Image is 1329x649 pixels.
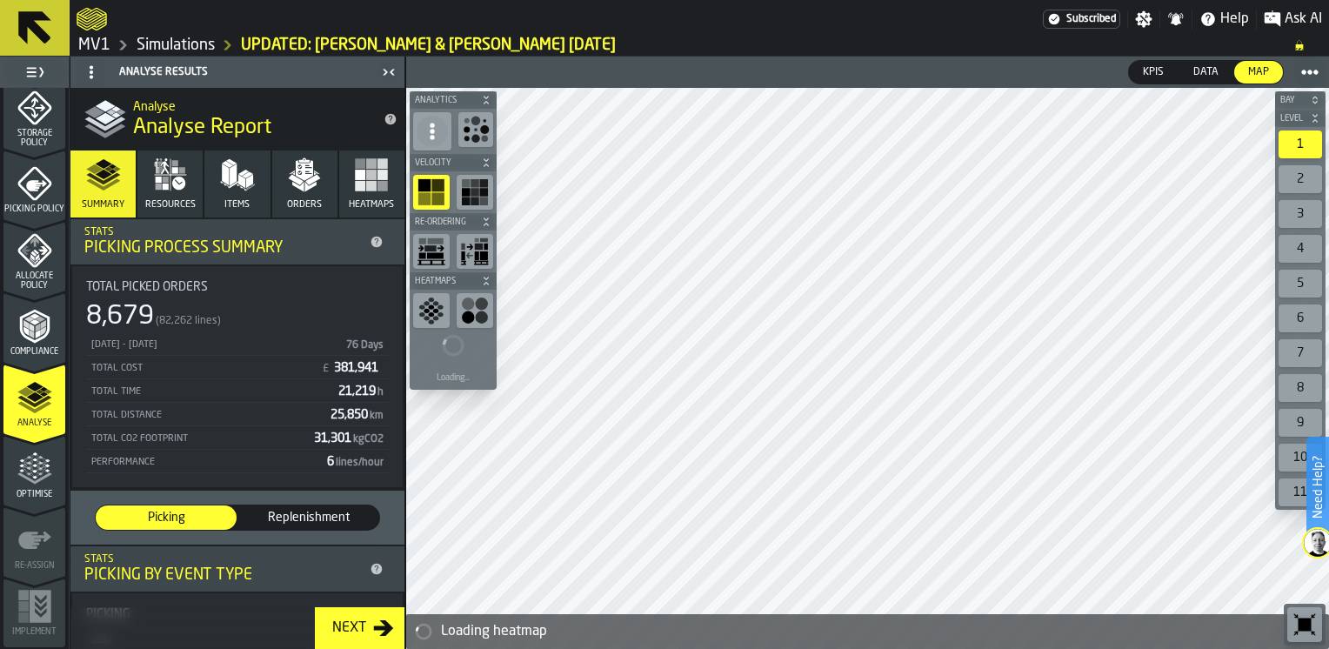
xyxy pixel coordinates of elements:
div: button-toolbar-undefined [1275,475,1326,510]
div: 5 [1279,270,1322,298]
span: 6 [327,456,385,468]
nav: Breadcrumb [77,35,1322,56]
div: Loading heatmap [441,621,1322,642]
span: Summary [82,199,124,211]
div: Total CO2 Footprint [90,433,307,445]
span: Velocity [411,158,478,168]
span: Items [224,199,250,211]
div: Loading... [437,373,470,383]
label: button-switch-multi-Map [1233,60,1284,84]
div: 10 [1279,444,1322,472]
div: Next [325,618,373,639]
div: Title [86,280,389,294]
div: button-toolbar-undefined [1275,127,1326,162]
label: button-switch-multi-Data [1179,60,1233,84]
span: 21,219 [338,385,385,398]
label: button-toggle-Notifications [1160,10,1192,28]
div: button-toolbar-undefined [410,290,453,331]
a: link-to-/wh/i/3ccf57d1-1e0c-4a81-a3bb-c2011c5f0d50/settings/billing [1043,10,1120,29]
span: Storage Policy [3,129,65,148]
div: 8,679 [86,301,154,332]
li: menu Re-assign [3,507,65,577]
div: Total Cost [90,363,314,374]
svg: show ABC heatmap [417,178,445,206]
label: button-toggle-Settings [1128,10,1159,28]
span: Implement [3,627,65,637]
a: logo-header [410,611,508,646]
div: thumb [1129,61,1178,84]
span: Allocate Policy [3,271,65,291]
li: menu Allocate Policy [3,222,65,291]
div: button-toolbar-undefined [1275,162,1326,197]
span: 76 Days [346,340,384,351]
div: Total Distance [90,410,324,421]
div: button-toolbar-undefined [1275,440,1326,475]
div: title-Analyse Report [70,88,404,151]
a: logo-header [77,3,107,35]
li: menu Picking Policy [3,151,65,220]
div: Picking Process Summary [84,238,363,258]
button: button- [410,213,497,231]
div: thumb [238,505,379,530]
span: lines/hour [336,458,384,468]
span: 31,301 [314,432,385,445]
div: StatList-item-Total Cost [86,356,389,379]
span: Picking Policy [3,204,65,214]
svg: show applied reorders heatmap [461,238,489,265]
button: button- [410,272,497,290]
div: Stats [84,226,363,238]
span: Level [1277,114,1306,124]
div: Analyse Results [74,58,377,86]
span: Compliance [3,347,65,357]
span: (82,262 lines) [156,315,221,327]
div: button-toolbar-undefined [410,231,453,272]
div: 7 [1279,339,1322,367]
div: 8 [1279,374,1322,402]
span: Replenishment [245,509,372,526]
label: button-switch-multi-Picking [95,505,237,531]
svg: show Visits heatmap [461,178,489,206]
li: menu Storage Policy [3,79,65,149]
a: link-to-/wh/i/3ccf57d1-1e0c-4a81-a3bb-c2011c5f0d50 [137,36,215,55]
div: button-toolbar-undefined [453,290,497,331]
label: button-toggle-Ask AI [1257,9,1329,30]
div: button-toolbar-undefined [1275,336,1326,371]
div: thumb [1179,61,1232,84]
svg: show zones [417,297,445,324]
div: 1 [1279,130,1322,158]
svg: show consignee [461,297,489,324]
span: Orders [287,199,322,211]
label: button-switch-multi-KPIs [1128,60,1179,84]
div: 4 [1279,235,1322,263]
div: button-toolbar-undefined [1284,604,1326,646]
a: link-to-/wh/i/3ccf57d1-1e0c-4a81-a3bb-c2011c5f0d50/simulations/99055ed9-4b91-4500-9f6b-c610032d4d25 [241,36,616,55]
div: 3 [1279,200,1322,228]
div: button-toolbar-undefined [453,171,497,213]
div: StatList-item-25/08/2024 - 25/12/2025 [86,332,389,356]
div: button-toolbar-undefined [1275,231,1326,266]
span: Re-Ordering [411,217,478,227]
div: 9 [1279,409,1322,437]
span: h [377,387,384,398]
span: Map [1241,64,1276,80]
a: link-to-/wh/i/3ccf57d1-1e0c-4a81-a3bb-c2011c5f0d50 [78,36,110,55]
div: StatList-item-Total CO2 Footprint [86,426,389,450]
button: button- [410,91,497,109]
span: 381,941 [334,362,382,374]
div: stat-Total Picked Orders [72,266,403,487]
div: 6 [1279,304,1322,332]
div: StatList-item-Total Distance [86,403,389,426]
span: Subscribed [1066,13,1116,25]
span: Heatmaps [349,199,394,211]
svg: Show Congestion [462,116,490,144]
label: button-toggle-Toggle Full Menu [3,60,65,84]
span: kgCO2 [353,434,384,445]
div: Total Time [90,386,331,398]
span: Total Picked Orders [86,280,208,294]
span: km [370,411,384,421]
span: Re-assign [3,561,65,571]
div: button-toolbar-undefined [1275,266,1326,301]
span: Analyse Report [133,114,271,142]
span: Data [1186,64,1225,80]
